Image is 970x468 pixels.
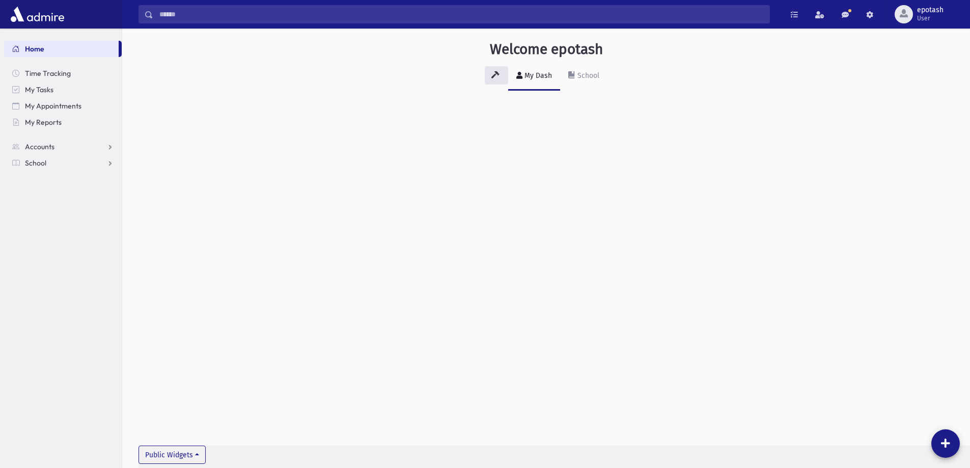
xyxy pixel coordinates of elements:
[25,101,81,111] span: My Appointments
[560,62,607,91] a: School
[917,6,944,14] span: epotash
[4,41,119,57] a: Home
[4,114,122,130] a: My Reports
[8,4,67,24] img: AdmirePro
[917,14,944,22] span: User
[575,71,599,80] div: School
[4,139,122,155] a: Accounts
[508,62,560,91] a: My Dash
[522,71,552,80] div: My Dash
[25,44,44,53] span: Home
[25,158,46,168] span: School
[490,41,603,58] h3: Welcome epotash
[153,5,769,23] input: Search
[138,446,206,464] button: Public Widgets
[25,118,62,127] span: My Reports
[4,81,122,98] a: My Tasks
[4,98,122,114] a: My Appointments
[4,65,122,81] a: Time Tracking
[4,155,122,171] a: School
[25,85,53,94] span: My Tasks
[25,142,54,151] span: Accounts
[25,69,71,78] span: Time Tracking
